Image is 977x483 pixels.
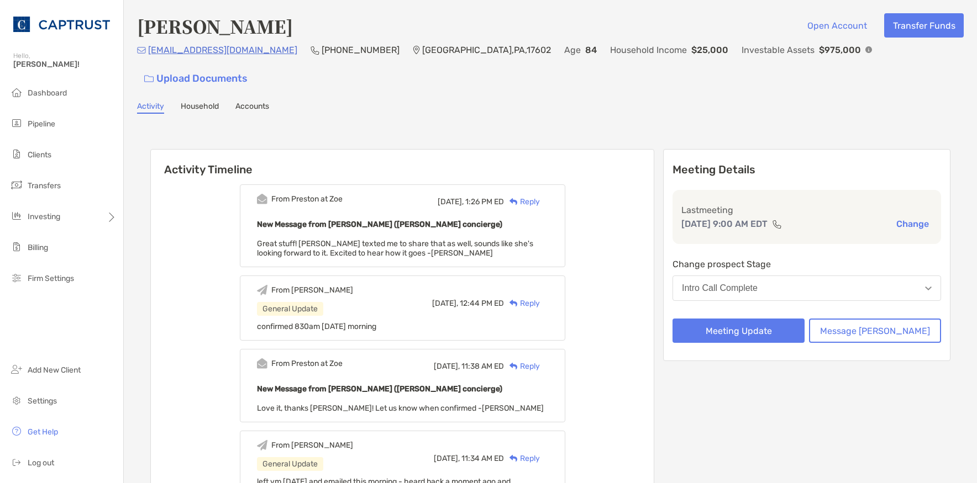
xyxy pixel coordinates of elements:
span: [DATE], [432,299,458,308]
div: From [PERSON_NAME] [271,285,353,295]
h6: Activity Timeline [151,150,654,176]
img: billing icon [10,240,23,253]
p: [PHONE_NUMBER] [322,43,400,57]
b: New Message from [PERSON_NAME] ([PERSON_NAME] concierge) [257,220,502,229]
p: Last meeting [681,203,932,217]
img: clients icon [10,147,23,161]
p: [GEOGRAPHIC_DATA] , PA , 17602 [422,43,551,57]
span: confirmed 830am [DATE] morning [257,322,376,331]
img: investing icon [10,209,23,222]
span: Great stuff! [PERSON_NAME] texted me to share that as well, sounds like she's looking forward to ... [257,239,533,258]
span: Love it, thanks [PERSON_NAME]! Let us know when confirmed -[PERSON_NAME] [257,404,544,413]
img: Email Icon [137,47,146,54]
img: Event icon [257,194,267,204]
p: $975,000 [819,43,861,57]
span: [PERSON_NAME]! [13,60,117,69]
img: settings icon [10,394,23,407]
b: New Message from [PERSON_NAME] ([PERSON_NAME] concierge) [257,384,502,394]
img: Location Icon [413,46,420,55]
a: Activity [137,102,164,114]
img: Reply icon [509,363,518,370]
div: General Update [257,457,323,471]
button: Intro Call Complete [673,275,941,301]
span: Settings [28,396,57,406]
div: Reply [504,196,540,208]
img: Event icon [257,285,267,295]
div: Reply [504,360,540,372]
span: Firm Settings [28,274,74,283]
img: get-help icon [10,424,23,438]
img: Open dropdown arrow [925,286,932,290]
span: 12:44 PM ED [460,299,504,308]
img: communication type [772,220,782,229]
div: General Update [257,302,323,316]
a: Accounts [235,102,269,114]
h4: [PERSON_NAME] [137,13,293,39]
span: Billing [28,243,48,252]
img: firm-settings icon [10,271,23,284]
img: Phone Icon [311,46,319,55]
p: [EMAIL_ADDRESS][DOMAIN_NAME] [148,43,297,57]
img: transfers icon [10,178,23,192]
div: From Preston at Zoe [271,359,343,368]
img: pipeline icon [10,116,23,130]
span: 11:38 AM ED [461,362,504,371]
span: 1:26 PM ED [465,197,504,206]
img: add_new_client icon [10,363,23,376]
p: Age [564,43,581,57]
p: 84 [585,43,597,57]
button: Open Account [799,13,875,38]
div: Intro Call Complete [682,283,758,293]
img: Reply icon [509,198,518,205]
a: Upload Documents [137,67,255,91]
span: Dashboard [28,88,67,98]
span: Pipeline [28,119,55,129]
p: Investable Assets [742,43,815,57]
div: From Preston at Zoe [271,194,343,204]
img: CAPTRUST Logo [13,4,110,44]
span: Add New Client [28,365,81,375]
img: Event icon [257,440,267,450]
img: Reply icon [509,300,518,307]
div: Reply [504,298,540,309]
img: dashboard icon [10,86,23,99]
img: button icon [144,75,154,83]
p: Change prospect Stage [673,257,941,271]
span: Investing [28,212,60,221]
button: Meeting Update [673,319,805,343]
p: Household Income [610,43,687,57]
span: [DATE], [438,197,464,206]
span: 11:34 AM ED [461,454,504,463]
div: From [PERSON_NAME] [271,440,353,450]
span: Get Help [28,427,58,437]
button: Change [893,218,932,230]
p: $25,000 [691,43,728,57]
img: Info Icon [865,46,872,53]
span: Log out [28,458,54,468]
button: Transfer Funds [884,13,964,38]
img: logout icon [10,455,23,469]
p: [DATE] 9:00 AM EDT [681,217,768,231]
span: [DATE], [434,362,460,371]
span: [DATE], [434,454,460,463]
p: Meeting Details [673,163,941,177]
img: Event icon [257,358,267,369]
a: Household [181,102,219,114]
span: Transfers [28,181,61,190]
img: Reply icon [509,455,518,462]
button: Message [PERSON_NAME] [809,319,941,343]
div: Reply [504,453,540,464]
span: Clients [28,150,51,160]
